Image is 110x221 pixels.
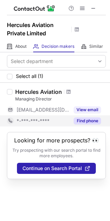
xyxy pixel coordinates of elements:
span: Select all (1) [16,73,43,79]
header: Looking for more prospects? 👀 [14,137,99,143]
span: Similar [89,44,103,49]
h1: Hercules Aviation Private Limited [7,21,69,37]
span: [EMAIL_ADDRESS][DOMAIN_NAME] [17,107,70,113]
span: Decision makers [42,44,74,49]
button: Reveal Button [74,117,101,124]
span: Continue on Search Portal [22,166,82,171]
img: ContactOut v5.3.10 [14,4,55,12]
button: Reveal Button [74,106,101,113]
div: Select department [11,58,53,65]
button: Continue on Search Portal [17,163,96,174]
span: About [15,44,27,49]
div: Hercules Aviation [15,88,62,95]
div: Managing Director [15,96,106,102]
p: Try prospecting with our search portal to find more employees. [12,148,101,159]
